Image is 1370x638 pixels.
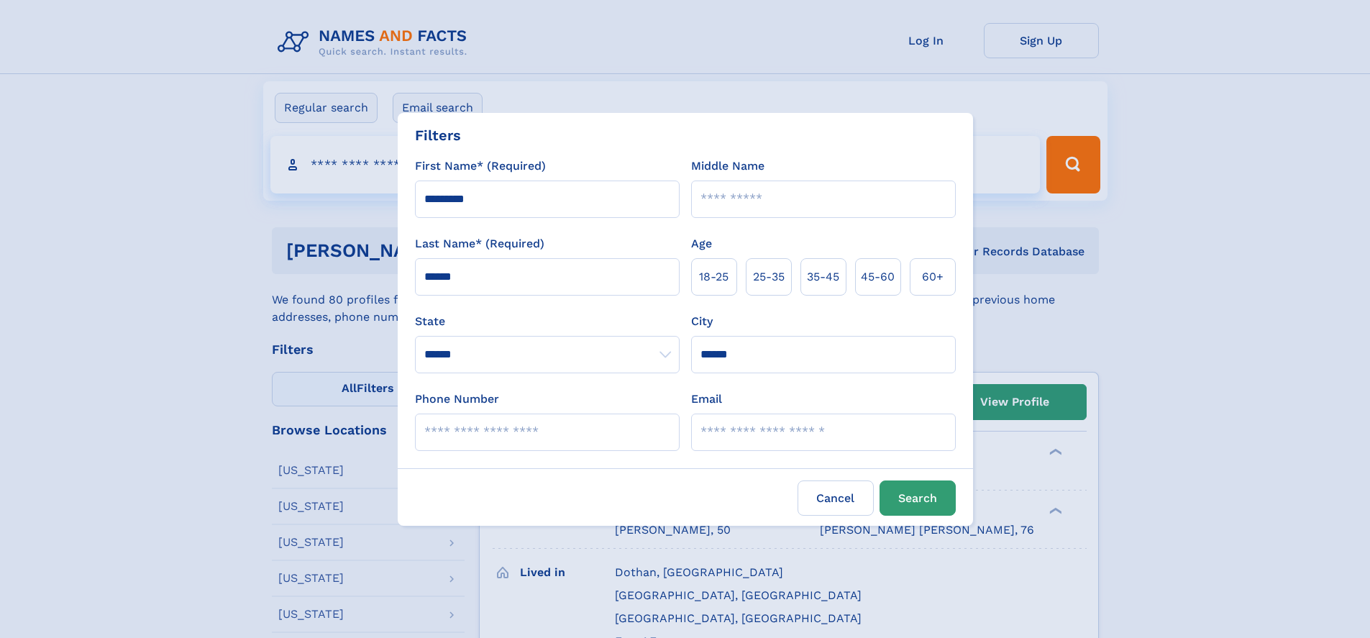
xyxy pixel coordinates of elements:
span: 35‑45 [807,268,839,286]
button: Search [880,480,956,516]
label: Last Name* (Required) [415,235,544,252]
span: 60+ [922,268,944,286]
label: City [691,313,713,330]
span: 45‑60 [861,268,895,286]
span: 25‑35 [753,268,785,286]
label: Email [691,391,722,408]
label: Cancel [798,480,874,516]
label: Phone Number [415,391,499,408]
span: 18‑25 [699,268,729,286]
label: Age [691,235,712,252]
label: First Name* (Required) [415,158,546,175]
label: State [415,313,680,330]
label: Middle Name [691,158,764,175]
div: Filters [415,124,461,146]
